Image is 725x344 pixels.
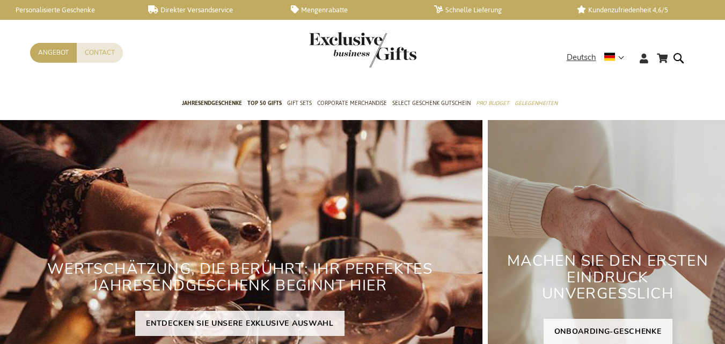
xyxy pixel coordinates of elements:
[544,319,672,344] a: ONBOARDING-GESCHENKE
[291,5,416,14] a: Mengenrabatte
[577,5,702,14] a: Kundenzufriedenheit 4,6/5
[77,43,123,63] a: Contact
[135,311,345,336] a: ENTDECKEN SIE UNSERE EXKLUSIVE AUSWAHL
[309,32,416,68] img: Exclusive Business gifts logo
[309,32,363,68] a: store logo
[567,51,631,64] div: Deutsch
[148,5,274,14] a: Direkter Versandservice
[247,98,282,109] span: TOP 50 Gifts
[515,98,558,109] span: Gelegenheiten
[317,98,387,109] span: Corporate Merchandise
[287,98,312,109] span: Gift Sets
[30,43,77,63] a: Angebot
[392,98,471,109] span: Select Geschenk Gutschein
[434,5,560,14] a: Schnelle Lieferung
[182,98,242,109] span: Jahresendgeschenke
[476,98,509,109] span: Pro Budget
[5,5,131,14] a: Personalisierte Geschenke
[567,51,596,64] span: Deutsch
